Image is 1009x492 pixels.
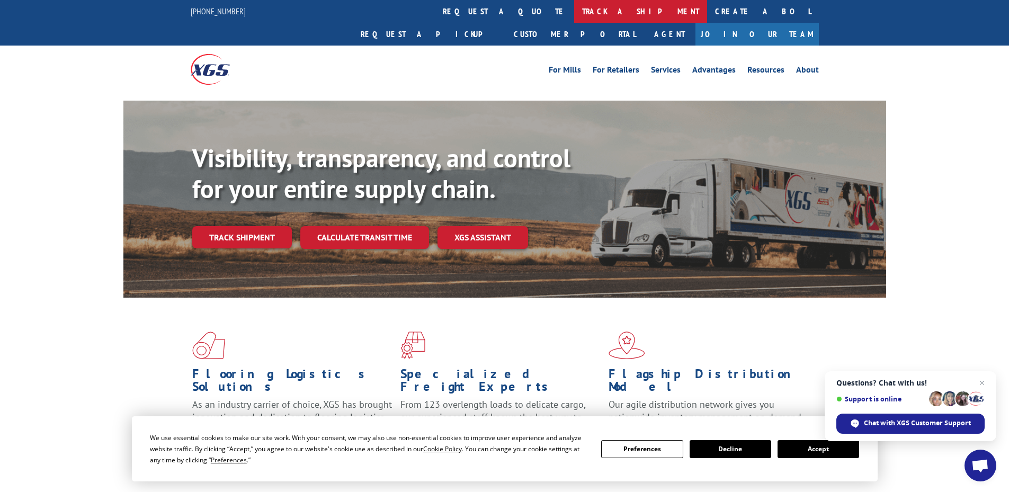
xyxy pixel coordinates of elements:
a: Agent [644,23,695,46]
img: xgs-icon-total-supply-chain-intelligence-red [192,332,225,359]
a: Customer Portal [506,23,644,46]
img: xgs-icon-focused-on-flooring-red [400,332,425,359]
a: Services [651,66,681,77]
span: Chat with XGS Customer Support [864,418,971,428]
div: Cookie Consent Prompt [132,416,878,481]
span: Support is online [836,395,925,403]
a: Resources [747,66,784,77]
b: Visibility, transparency, and control for your entire supply chain. [192,141,570,205]
h1: Flagship Distribution Model [609,368,809,398]
span: Questions? Chat with us! [836,379,985,387]
img: xgs-icon-flagship-distribution-model-red [609,332,645,359]
a: Track shipment [192,226,292,248]
span: As an industry carrier of choice, XGS has brought innovation and dedication to flooring logistics... [192,398,392,436]
button: Decline [690,440,771,458]
a: Calculate transit time [300,226,429,249]
span: Preferences [211,455,247,464]
button: Preferences [601,440,683,458]
h1: Specialized Freight Experts [400,368,601,398]
a: Join Our Team [695,23,819,46]
span: Cookie Policy [423,444,462,453]
a: XGS ASSISTANT [437,226,528,249]
a: About [796,66,819,77]
div: We use essential cookies to make our site work. With your consent, we may also use non-essential ... [150,432,588,466]
a: For Retailers [593,66,639,77]
a: Request a pickup [353,23,506,46]
a: For Mills [549,66,581,77]
span: Close chat [976,377,988,389]
div: Chat with XGS Customer Support [836,414,985,434]
a: [PHONE_NUMBER] [191,6,246,16]
button: Accept [778,440,859,458]
h1: Flooring Logistics Solutions [192,368,392,398]
div: Open chat [965,450,996,481]
p: From 123 overlength loads to delicate cargo, our experienced staff knows the best way to move you... [400,398,601,445]
a: Advantages [692,66,736,77]
span: Our agile distribution network gives you nationwide inventory management on demand. [609,398,803,423]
